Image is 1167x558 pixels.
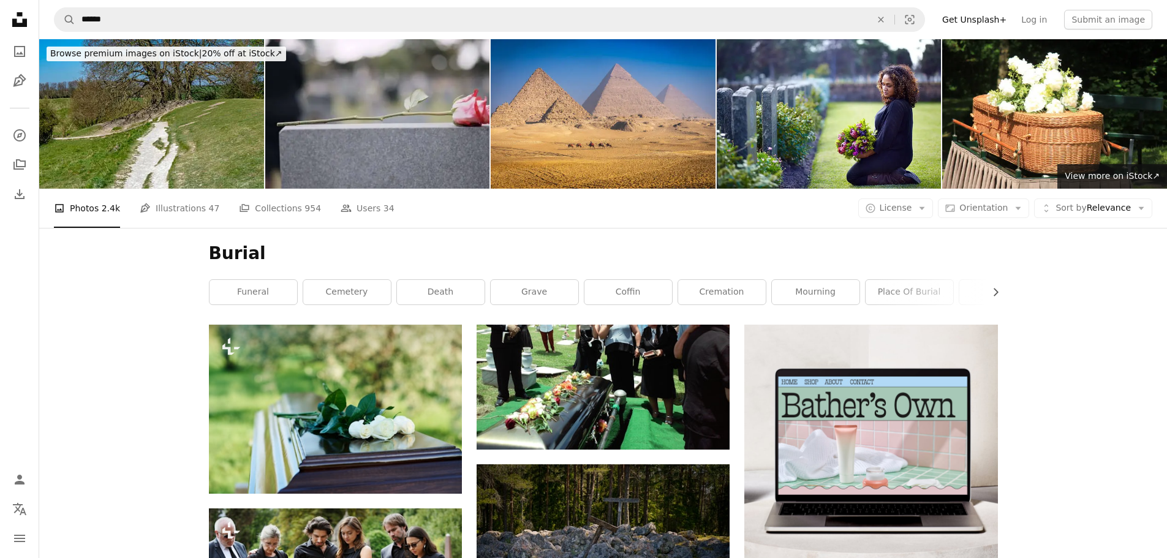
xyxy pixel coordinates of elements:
a: death [397,280,485,304]
a: Collections [7,153,32,177]
button: Submit an image [1064,10,1152,29]
img: group of people attending burial [477,325,730,449]
button: Orientation [938,198,1029,218]
a: cremation [678,280,766,304]
button: Search Unsplash [55,8,75,31]
span: Browse premium images on iStock | [50,48,202,58]
a: place of burial [866,280,953,304]
a: Photos [7,39,32,64]
button: Clear [867,8,894,31]
a: mourning [772,280,859,304]
img: The Great pyramid with camel in Giza, Egypt [491,39,716,189]
a: Users 34 [341,189,395,228]
a: dead [959,280,1047,304]
a: Get Unsplash+ [935,10,1014,29]
button: scroll list to the right [984,280,998,304]
a: coffin [584,280,672,304]
button: Visual search [895,8,924,31]
span: 954 [304,202,321,215]
a: group of people attending burial [477,382,730,393]
img: Paying her respects [717,39,942,189]
a: a wooden cross sitting on top of a pile of rocks [477,543,730,554]
a: Explore [7,123,32,148]
h1: Burial [209,243,998,265]
form: Find visuals sitewide [54,7,925,32]
span: 34 [383,202,395,215]
span: 47 [209,202,220,215]
a: Log in / Sign up [7,467,32,492]
span: View more on iStock ↗ [1065,171,1160,181]
a: Focus on bunch of several fresh white roses lying on top of closed lid of wooden coffin standing ... [209,404,462,415]
a: Browse premium images on iStock|20% off at iStock↗ [39,39,293,69]
a: Download History [7,182,32,206]
a: Collections 954 [239,189,321,228]
span: Orientation [959,203,1008,213]
a: funeral [210,280,297,304]
span: Sort by [1056,203,1086,213]
a: Log in [1014,10,1054,29]
img: Funeral, cemetery and hands with rose on tombstone for remembrance, ceremony and memorial service... [265,39,490,189]
span: License [880,203,912,213]
button: Language [7,497,32,521]
span: 20% off at iStock ↗ [50,48,282,58]
span: Relevance [1056,202,1131,214]
button: Menu [7,526,32,551]
button: Sort byRelevance [1034,198,1152,218]
img: Focus on bunch of several fresh white roses lying on top of closed lid of wooden coffin standing ... [209,325,462,493]
a: cemetery [303,280,391,304]
button: License [858,198,934,218]
a: grave [491,280,578,304]
img: a willow casket - contemporary style [942,39,1167,189]
a: Illustrations [7,69,32,93]
a: Illustrations 47 [140,189,219,228]
a: View more on iStock↗ [1057,164,1167,189]
img: Chalky footpath in Avebury, Wiltshire [39,39,264,189]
